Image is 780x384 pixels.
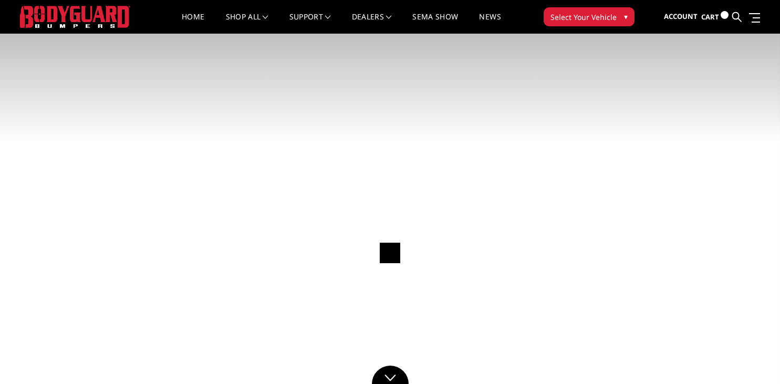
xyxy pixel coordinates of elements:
a: shop all [226,13,268,34]
a: News [479,13,501,34]
a: Home [182,13,204,34]
span: Account [664,12,698,21]
button: Select Your Vehicle [544,7,635,26]
a: Cart [701,3,729,32]
img: BODYGUARD BUMPERS [20,6,130,27]
span: ▾ [624,11,628,22]
span: Select Your Vehicle [550,12,617,23]
a: Account [664,3,698,31]
span: Cart [701,12,719,22]
a: Click to Down [372,366,409,384]
a: Dealers [352,13,392,34]
a: Support [289,13,331,34]
a: SEMA Show [412,13,458,34]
